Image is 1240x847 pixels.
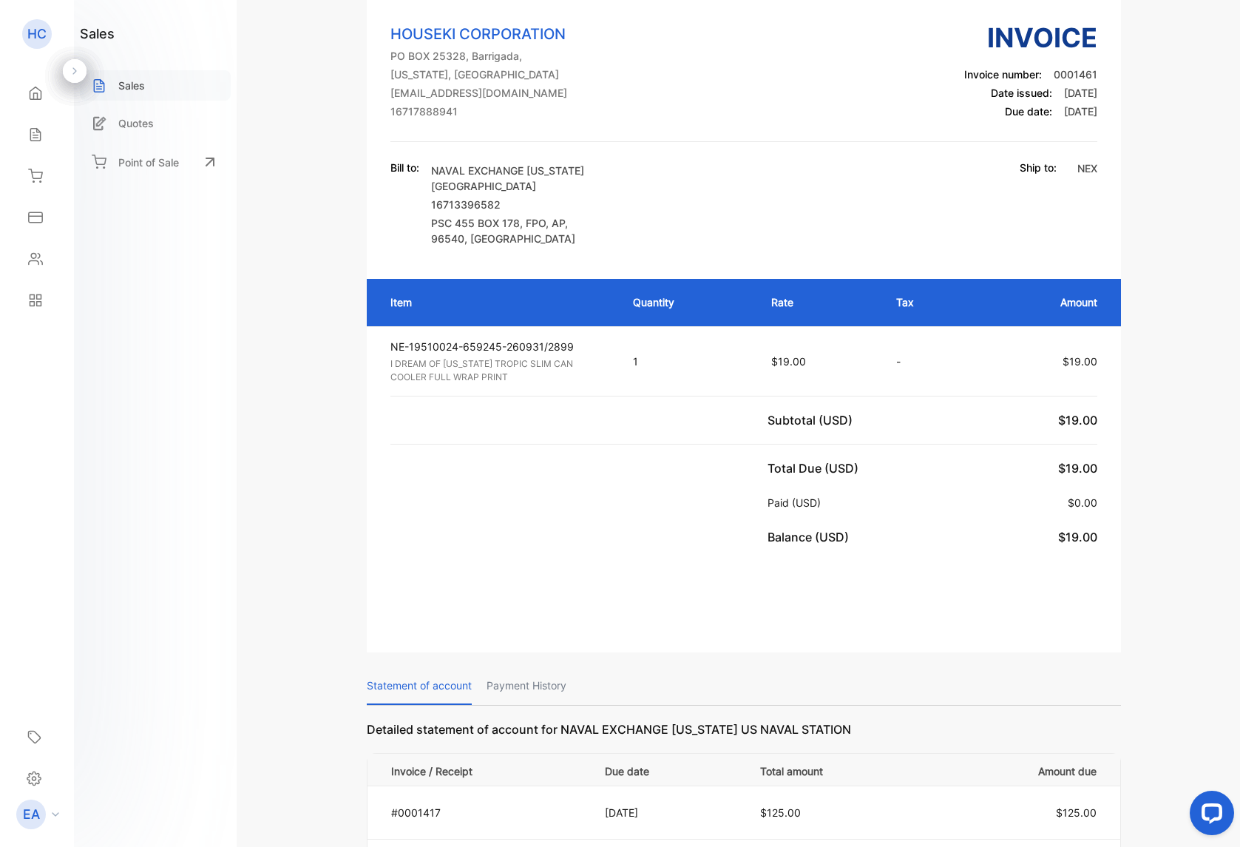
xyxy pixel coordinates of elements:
[1068,496,1097,509] span: $0.00
[80,70,231,101] a: Sales
[464,232,575,245] span: , [GEOGRAPHIC_DATA]
[27,24,47,44] p: HC
[118,78,145,93] p: Sales
[1056,806,1097,819] span: $125.00
[390,48,567,64] p: PO BOX 25328, Barrigada,
[768,411,858,429] p: Subtotal (USD)
[771,294,867,310] p: Rate
[390,339,606,354] p: NE-19510024-659245-260931/2899
[1064,87,1097,99] span: [DATE]
[391,760,587,779] p: Invoice / Receipt
[768,528,855,546] p: Balance (USD)
[80,108,231,138] a: Quotes
[118,155,179,170] p: Point of Sale
[390,23,567,45] p: HOUSEKI CORPORATION
[390,85,567,101] p: [EMAIL_ADDRESS][DOMAIN_NAME]
[390,104,567,119] p: 16717888941
[431,197,601,212] p: 16713396582
[964,18,1097,58] h3: Invoice
[1178,785,1240,847] iframe: LiveChat chat widget
[431,163,601,194] p: NAVAL EXCHANGE [US_STATE][GEOGRAPHIC_DATA]
[487,667,566,705] p: Payment History
[431,217,520,229] span: PSC 455 BOX 178
[80,24,115,44] h1: sales
[118,115,154,131] p: Quotes
[605,805,730,820] p: [DATE]
[964,68,1042,81] span: Invoice number:
[1058,461,1097,476] span: $19.00
[367,667,472,705] p: Statement of account
[391,805,587,820] p: #0001417
[1058,530,1097,544] span: $19.00
[1064,105,1097,118] span: [DATE]
[390,357,606,384] p: I DREAM OF [US_STATE] TROPIC SLIM CAN COOLER FULL WRAP PRINT
[390,294,603,310] p: Item
[1005,105,1052,118] span: Due date:
[991,87,1052,99] span: Date issued:
[633,294,742,310] p: Quantity
[896,294,959,310] p: Tax
[367,721,1121,753] p: Detailed statement of account for NAVAL EXCHANGE [US_STATE] US NAVAL STATION
[896,354,959,369] p: -
[1063,355,1097,368] span: $19.00
[768,459,864,477] p: Total Due (USD)
[989,294,1097,310] p: Amount
[760,760,924,779] p: Total amount
[390,160,419,175] p: Bill to:
[1054,68,1097,81] span: 0001461
[1058,413,1097,428] span: $19.00
[768,495,827,510] p: Paid (USD)
[520,217,565,229] span: , FPO, AP
[760,806,801,819] span: $125.00
[80,146,231,178] a: Point of Sale
[943,760,1097,779] p: Amount due
[771,355,806,368] span: $19.00
[390,67,567,82] p: [US_STATE], [GEOGRAPHIC_DATA]
[1020,160,1057,175] p: Ship to:
[1077,162,1097,175] span: NEX
[633,354,742,369] p: 1
[605,760,730,779] p: Due date
[23,805,40,824] p: EA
